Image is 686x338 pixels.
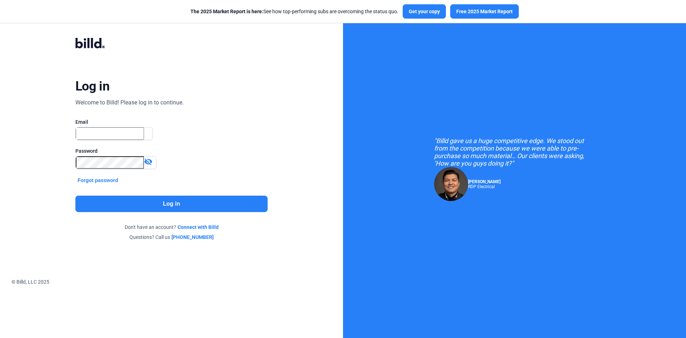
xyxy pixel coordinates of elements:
div: RDP Electrical [468,184,501,189]
mat-icon: visibility_off [144,157,153,166]
div: "Billd gave us a huge competitive edge. We stood out from the competition because we were able to... [434,137,595,167]
img: Raul Pacheco [434,167,468,201]
div: Email [75,118,268,126]
span: The 2025 Market Report is here: [190,9,263,14]
a: [PHONE_NUMBER] [171,234,214,241]
button: Free 2025 Market Report [450,4,519,19]
div: Welcome to Billd! Please log in to continue. [75,98,184,107]
button: Get your copy [403,4,446,19]
button: Log in [75,196,268,212]
div: Don't have an account? [75,224,268,231]
div: Log in [75,78,109,94]
span: [PERSON_NAME] [468,179,501,184]
div: Questions? Call us [75,234,268,241]
div: See how top-performing subs are overcoming the status quo. [190,8,398,15]
button: Forgot password [75,176,120,184]
a: Connect with Billd [178,224,219,231]
div: Password [75,147,268,155]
